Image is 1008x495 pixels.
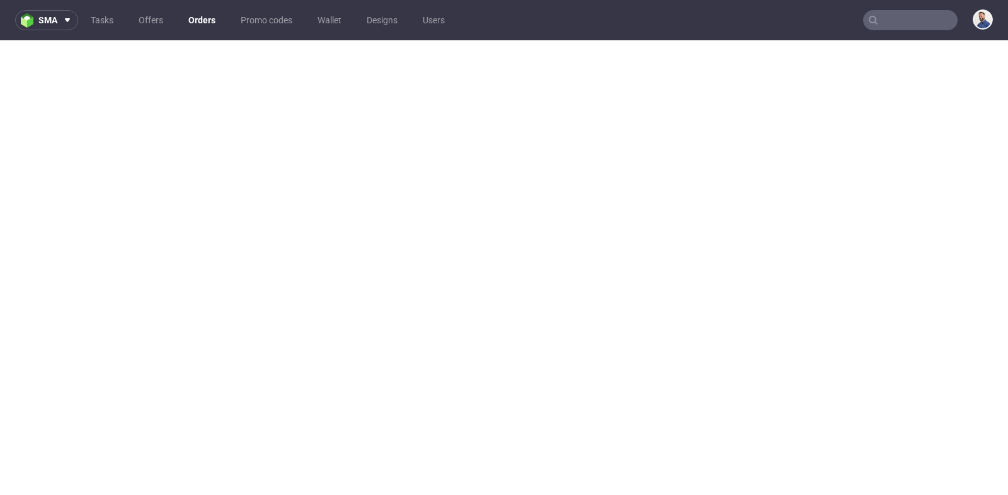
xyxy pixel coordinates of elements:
[83,10,121,30] a: Tasks
[21,13,38,28] img: logo
[974,11,992,28] img: Michał Rachański
[233,10,300,30] a: Promo codes
[38,16,57,25] span: sma
[359,10,405,30] a: Designs
[415,10,452,30] a: Users
[310,10,349,30] a: Wallet
[131,10,171,30] a: Offers
[15,10,78,30] button: sma
[181,10,223,30] a: Orders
